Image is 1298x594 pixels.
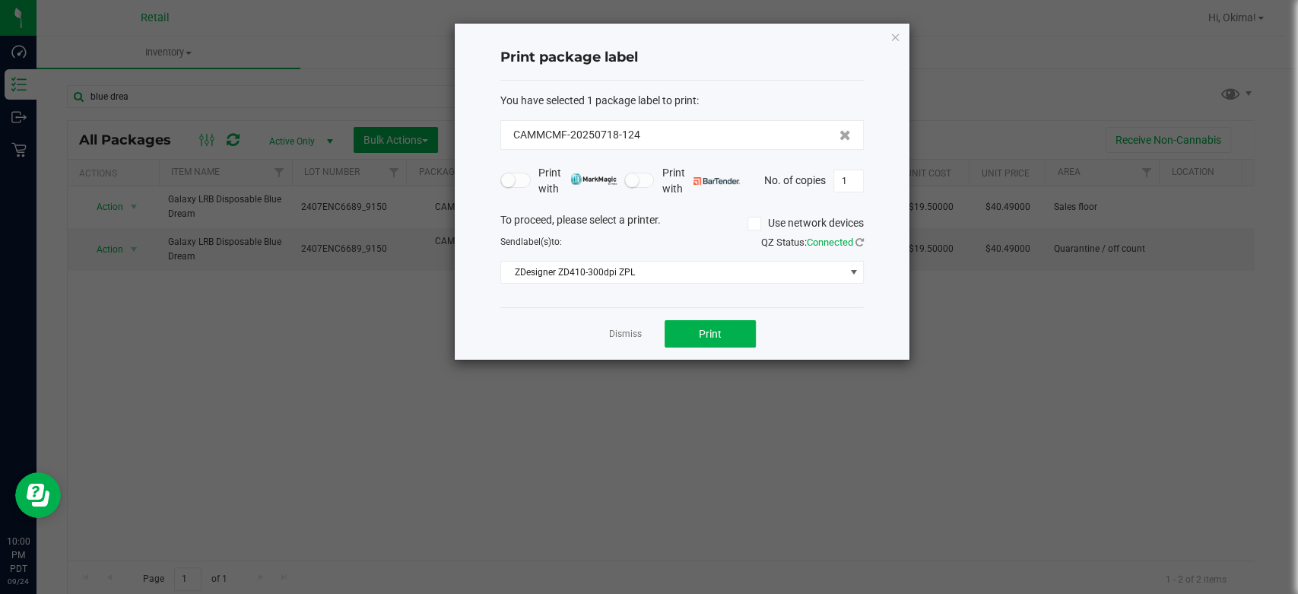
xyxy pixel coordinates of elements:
span: label(s) [521,237,551,247]
div: To proceed, please select a printer. [489,212,875,235]
button: Print [665,320,756,348]
span: ZDesigner ZD410-300dpi ZPL [501,262,844,283]
img: mark_magic_cybra.png [570,173,617,185]
a: Dismiss [609,328,642,341]
span: CAMMCMF-20250718-124 [513,127,640,143]
span: Send to: [500,237,562,247]
span: Print with [662,165,740,197]
span: Connected [807,237,853,248]
span: Print [699,328,722,340]
span: No. of copies [764,173,826,186]
span: QZ Status: [761,237,864,248]
h4: Print package label [500,48,864,68]
div: : [500,93,864,109]
iframe: Resource center [15,472,61,518]
label: Use network devices [747,215,864,231]
span: You have selected 1 package label to print [500,94,697,106]
span: Print with [538,165,617,197]
img: bartender.png [693,177,740,185]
